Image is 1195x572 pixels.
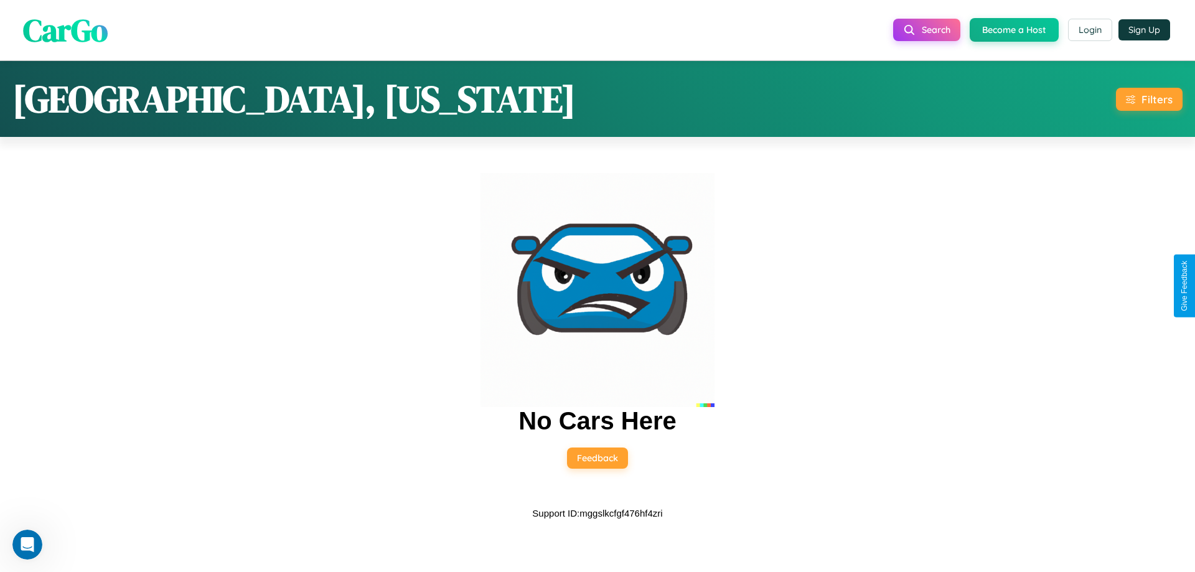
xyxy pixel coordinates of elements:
h1: [GEOGRAPHIC_DATA], [US_STATE] [12,73,576,124]
iframe: Intercom live chat [12,530,42,560]
span: Search [922,24,950,35]
button: Sign Up [1118,19,1170,40]
div: Give Feedback [1180,261,1189,311]
button: Filters [1116,88,1183,111]
button: Become a Host [970,18,1059,42]
button: Login [1068,19,1112,41]
button: Search [893,19,960,41]
span: CarGo [23,8,108,51]
img: car [480,173,715,407]
div: Filters [1141,93,1173,106]
button: Feedback [567,448,628,469]
h2: No Cars Here [518,407,676,435]
p: Support ID: mggslkcfgf476hf4zri [532,505,662,522]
